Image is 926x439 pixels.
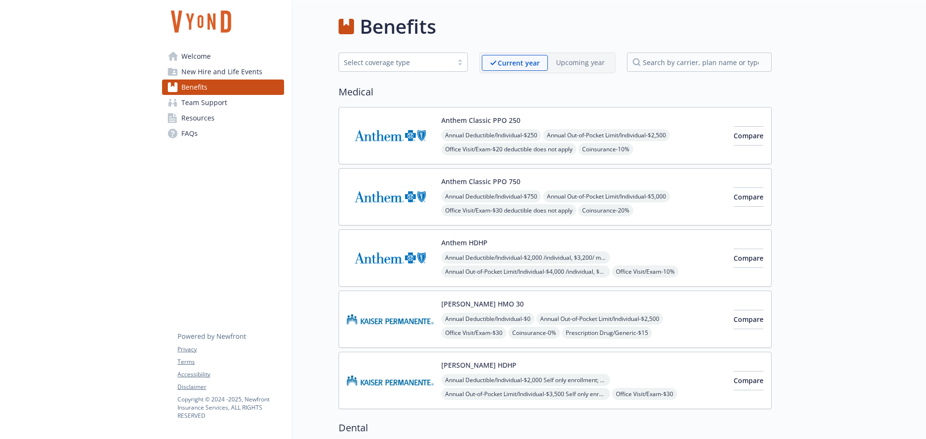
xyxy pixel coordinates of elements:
span: Coinsurance - 10% [578,143,633,155]
div: Select coverage type [344,57,448,67]
span: Welcome [181,49,211,64]
p: Upcoming year [556,57,605,67]
a: Terms [177,358,284,366]
img: Kaiser Permanente Insurance Company carrier logo [347,360,434,401]
span: Team Support [181,95,227,110]
a: New Hire and Life Events [162,64,284,80]
a: FAQs [162,126,284,141]
button: [PERSON_NAME] HDHP [441,360,517,370]
span: Compare [734,315,763,324]
span: Compare [734,376,763,385]
span: Annual Out-of-Pocket Limit/Individual - $4,000 /individual, $4,000/ member [441,266,610,278]
span: Compare [734,253,763,263]
span: Annual Deductible/Individual - $250 [441,129,541,141]
span: FAQs [181,126,198,141]
span: Resources [181,110,215,126]
span: Annual Deductible/Individual - $750 [441,190,541,202]
a: Welcome [162,49,284,64]
span: Coinsurance - 0% [508,327,560,339]
img: Anthem Blue Cross carrier logo [347,115,434,156]
p: Copyright © 2024 - 2025 , Newfront Insurance Services, ALL RIGHTS RESERVED [177,395,284,420]
a: Accessibility [177,370,284,379]
img: Kaiser Permanente Insurance Company carrier logo [347,299,434,340]
span: Office Visit/Exam - $20 deductible does not apply [441,143,576,155]
button: Anthem Classic PPO 750 [441,176,520,186]
a: Disclaimer [177,383,284,391]
button: Compare [734,310,763,329]
span: Annual Deductible/Individual - $2,000 Self only enrollment; $3,200 for any one member within a Fa... [441,374,610,386]
span: Benefits [181,80,207,95]
span: Annual Deductible/Individual - $2,000 /individual, $3,200/ member [441,252,610,264]
span: Annual Out-of-Pocket Limit/Individual - $3,500 Self only enrollment; $3,500 for any one member wi... [441,388,610,400]
span: Office Visit/Exam - $30 [441,327,506,339]
img: Anthem Blue Cross carrier logo [347,176,434,217]
a: Team Support [162,95,284,110]
span: Annual Out-of-Pocket Limit/Individual - $2,500 [543,129,670,141]
img: Anthem Blue Cross carrier logo [347,238,434,279]
span: Annual Out-of-Pocket Limit/Individual - $2,500 [536,313,663,325]
button: Compare [734,249,763,268]
button: Anthem Classic PPO 250 [441,115,520,125]
button: [PERSON_NAME] HMO 30 [441,299,524,309]
button: Compare [734,187,763,207]
input: search by carrier, plan name or type [627,53,772,72]
span: Prescription Drug/Generic - $15 [562,327,652,339]
span: Coinsurance - 20% [578,204,633,216]
h2: Medical [339,85,772,99]
h2: Dental [339,421,772,435]
p: Current year [498,58,540,68]
span: Compare [734,131,763,140]
a: Benefits [162,80,284,95]
a: Resources [162,110,284,126]
span: Office Visit/Exam - 10% [612,266,679,278]
button: Anthem HDHP [441,238,488,248]
span: New Hire and Life Events [181,64,262,80]
a: Privacy [177,345,284,354]
span: Annual Deductible/Individual - $0 [441,313,534,325]
span: Office Visit/Exam - $30 [612,388,677,400]
span: Upcoming year [548,55,613,71]
button: Compare [734,371,763,390]
span: Office Visit/Exam - $30 deductible does not apply [441,204,576,216]
span: Compare [734,192,763,201]
span: Annual Out-of-Pocket Limit/Individual - $5,000 [543,190,670,202]
button: Compare [734,126,763,146]
h1: Benefits [360,12,436,41]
